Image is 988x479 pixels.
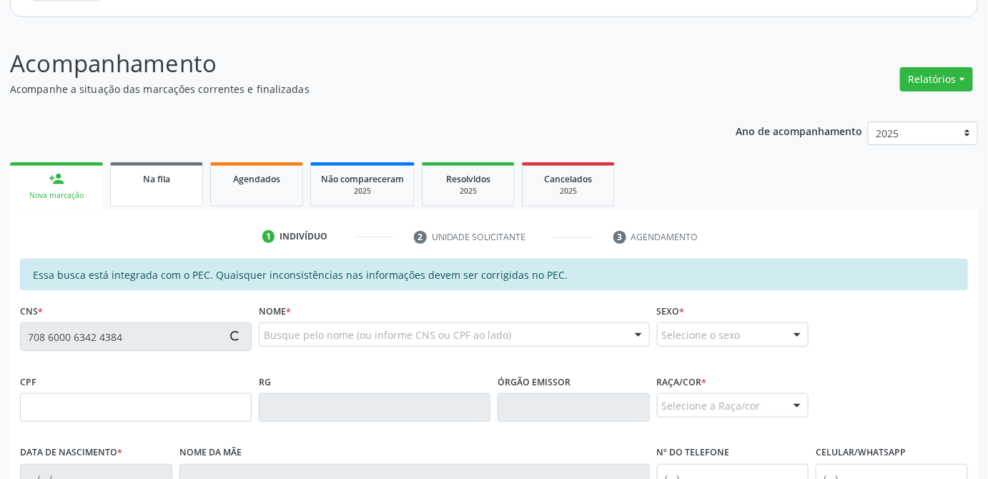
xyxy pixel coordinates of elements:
span: Resolvidos [446,173,490,185]
span: Selecione o sexo [662,327,741,342]
label: Data de nascimento [20,442,122,464]
label: Raça/cor [657,371,707,393]
label: Nome [259,300,291,322]
button: Relatórios [900,67,973,92]
p: Ano de acompanhamento [736,122,863,139]
label: Nº do Telefone [657,442,730,464]
label: CNS [20,300,43,322]
p: Acompanhamento [10,46,688,82]
label: CPF [20,371,36,393]
label: Celular/WhatsApp [816,442,906,464]
div: Essa busca está integrada com o PEC. Quaisquer inconsistências nas informações devem ser corrigid... [20,259,968,290]
span: Na fila [143,173,170,185]
div: 2025 [433,186,504,197]
label: Sexo [657,300,685,322]
label: Nome da mãe [179,442,242,464]
span: Não compareceram [321,173,404,185]
label: Órgão emissor [498,371,570,393]
div: Indivíduo [280,230,327,243]
p: Acompanhe a situação das marcações correntes e finalizadas [10,82,688,97]
span: Busque pelo nome (ou informe CNS ou CPF ao lado) [264,327,511,342]
div: 1 [262,230,275,243]
div: 2025 [533,186,604,197]
div: Nova marcação [20,190,93,201]
span: Cancelados [545,173,593,185]
label: RG [259,371,271,393]
div: 2025 [321,186,404,197]
div: person_add [49,171,64,187]
span: Agendados [233,173,280,185]
span: Selecione a Raça/cor [662,398,761,413]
